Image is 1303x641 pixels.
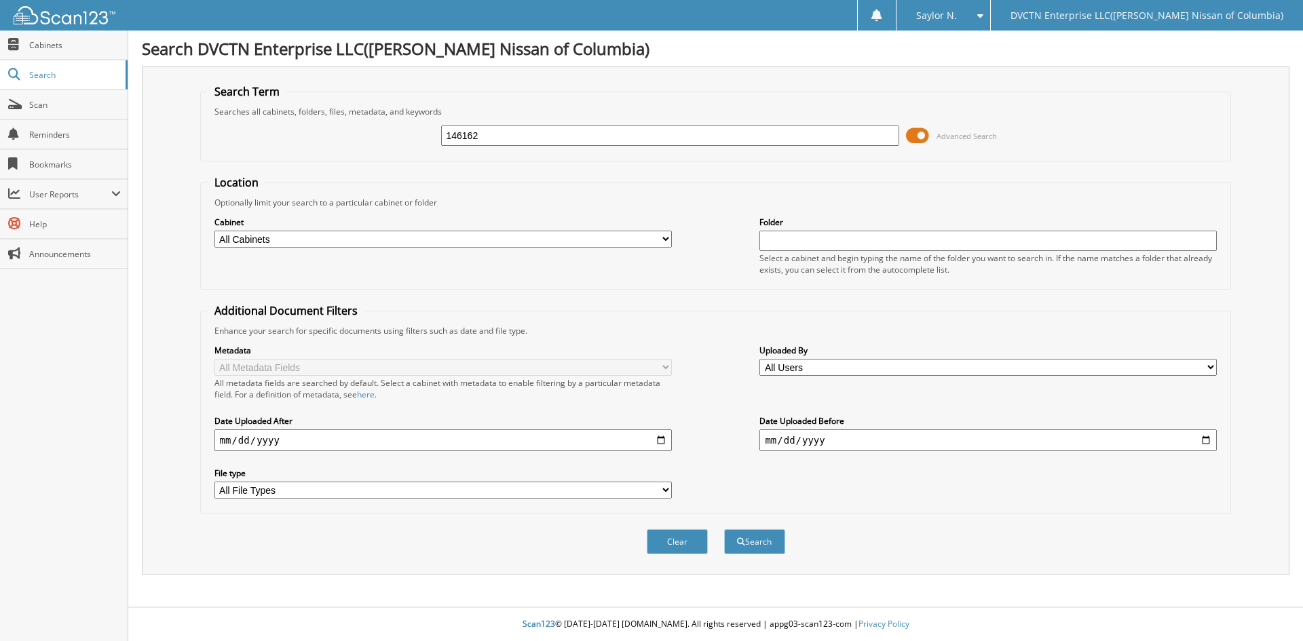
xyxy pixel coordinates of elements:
[29,129,121,140] span: Reminders
[208,106,1224,117] div: Searches all cabinets, folders, files, metadata, and keywords
[214,415,672,427] label: Date Uploaded After
[208,325,1224,336] div: Enhance your search for specific documents using filters such as date and file type.
[128,608,1303,641] div: © [DATE]-[DATE] [DOMAIN_NAME]. All rights reserved | appg03-scan123-com |
[937,131,997,141] span: Advanced Search
[208,84,286,99] legend: Search Term
[523,618,555,629] span: Scan123
[208,175,265,190] legend: Location
[858,618,909,629] a: Privacy Policy
[14,6,115,24] img: scan123-logo-white.svg
[29,39,121,51] span: Cabinets
[29,189,111,200] span: User Reports
[724,529,785,554] button: Search
[142,37,1289,60] h1: Search DVCTN Enterprise LLC([PERSON_NAME] Nissan of Columbia)
[29,248,121,260] span: Announcements
[1235,576,1303,641] iframe: Chat Widget
[647,529,708,554] button: Clear
[759,345,1217,356] label: Uploaded By
[214,429,672,451] input: start
[29,99,121,111] span: Scan
[29,159,121,170] span: Bookmarks
[29,218,121,230] span: Help
[759,252,1217,275] div: Select a cabinet and begin typing the name of the folder you want to search in. If the name match...
[759,429,1217,451] input: end
[208,303,364,318] legend: Additional Document Filters
[759,216,1217,228] label: Folder
[214,467,672,479] label: File type
[214,345,672,356] label: Metadata
[208,197,1224,208] div: Optionally limit your search to a particular cabinet or folder
[357,389,375,400] a: here
[1011,12,1283,20] span: DVCTN Enterprise LLC([PERSON_NAME] Nissan of Columbia)
[214,216,672,228] label: Cabinet
[214,377,672,400] div: All metadata fields are searched by default. Select a cabinet with metadata to enable filtering b...
[759,415,1217,427] label: Date Uploaded Before
[29,69,119,81] span: Search
[916,12,957,20] span: Saylor N.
